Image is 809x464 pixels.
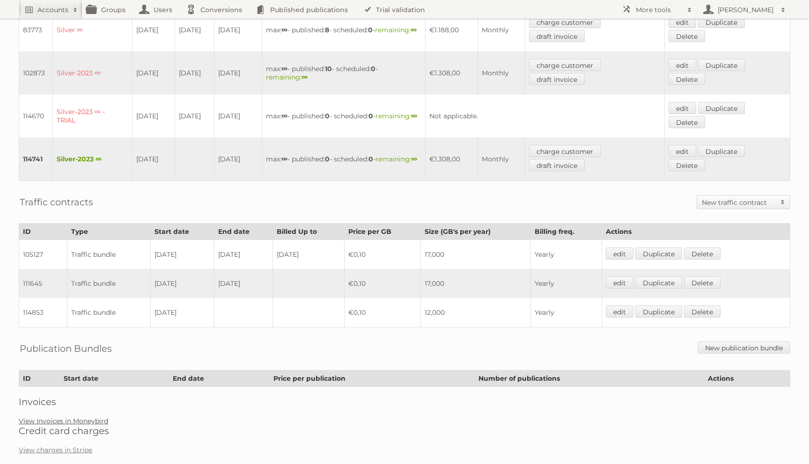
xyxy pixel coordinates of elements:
[19,425,790,436] h2: Credit card charges
[669,73,705,85] a: Delete
[67,224,151,240] th: Type
[53,138,132,181] td: Silver-2023 ∞
[214,8,262,51] td: [DATE]
[702,198,776,207] h2: New traffic contract
[151,240,214,269] td: [DATE]
[281,155,287,163] strong: ∞
[697,196,790,209] a: New traffic contract
[19,298,67,327] td: 114853
[684,247,721,260] a: Delete
[20,341,112,355] h2: Publication Bundles
[411,155,417,163] strong: ∞
[270,370,475,387] th: Price per publication
[175,51,214,94] td: [DATE]
[529,30,585,42] a: draft invoice
[151,224,214,240] th: Start date
[345,298,420,327] td: €0,10
[669,102,696,114] a: edit
[132,94,175,138] td: [DATE]
[262,51,426,94] td: max: - published: - scheduled: -
[411,26,417,34] strong: ∞
[368,112,373,120] strong: 0
[325,65,332,73] strong: 10
[411,112,417,120] strong: ∞
[325,155,330,163] strong: 0
[214,51,262,94] td: [DATE]
[169,370,270,387] th: End date
[281,65,287,73] strong: ∞
[698,341,790,354] a: New publication bundle
[19,8,53,51] td: 83773
[669,145,696,157] a: edit
[426,94,665,138] td: Not applicable.
[375,155,417,163] span: remaining:
[669,59,696,71] a: edit
[19,370,60,387] th: ID
[214,138,262,181] td: [DATE]
[214,224,272,240] th: End date
[684,276,721,289] a: Delete
[273,240,345,269] td: [DATE]
[19,269,67,298] td: 111645
[684,305,721,318] a: Delete
[529,145,601,157] a: charge customer
[530,240,602,269] td: Yearly
[529,73,585,85] a: draft invoice
[273,224,345,240] th: Billed Up to
[420,240,530,269] td: 17,000
[53,94,132,138] td: Silver-2023 ∞ - TRIAL
[67,269,151,298] td: Traffic bundle
[19,51,53,94] td: 102873
[19,446,92,454] a: View charges in Stripe
[20,195,93,209] h2: Traffic contracts
[371,65,375,73] strong: 0
[302,73,308,81] strong: ∞
[375,112,417,120] span: remaining:
[214,240,272,269] td: [DATE]
[698,16,745,28] a: Duplicate
[19,417,108,425] a: View Invoices in Moneybird
[19,224,67,240] th: ID
[262,8,426,51] td: max: - published: - scheduled: -
[345,224,420,240] th: Price per GB
[698,59,745,71] a: Duplicate
[214,94,262,138] td: [DATE]
[635,305,682,318] a: Duplicate
[606,247,633,260] a: edit
[529,59,601,71] a: charge customer
[478,138,525,181] td: Monthly
[635,247,682,260] a: Duplicate
[19,94,53,138] td: 114670
[175,8,214,51] td: [DATE]
[53,51,132,94] td: Silver-2023 ∞
[669,16,696,28] a: edit
[37,5,68,14] h2: Accounts
[529,16,601,28] a: charge customer
[19,240,67,269] td: 105127
[420,269,530,298] td: 17,000
[132,51,175,94] td: [DATE]
[132,8,175,51] td: [DATE]
[262,94,426,138] td: max: - published: - scheduled: -
[602,224,790,240] th: Actions
[420,298,530,327] td: 12,000
[19,138,53,181] td: 114741
[175,94,214,138] td: [DATE]
[151,269,214,298] td: [DATE]
[53,8,132,51] td: Silver ∞
[67,240,151,269] td: Traffic bundle
[420,224,530,240] th: Size (GB's per year)
[426,138,478,181] td: €1.308,00
[345,269,420,298] td: €0,10
[132,138,175,181] td: [DATE]
[478,8,525,51] td: Monthly
[325,112,330,120] strong: 0
[281,112,287,120] strong: ∞
[529,159,585,171] a: draft invoice
[281,26,287,34] strong: ∞
[715,5,776,14] h2: [PERSON_NAME]
[606,305,633,318] a: edit
[426,8,478,51] td: €1.188,00
[151,298,214,327] td: [DATE]
[776,196,790,209] span: Toggle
